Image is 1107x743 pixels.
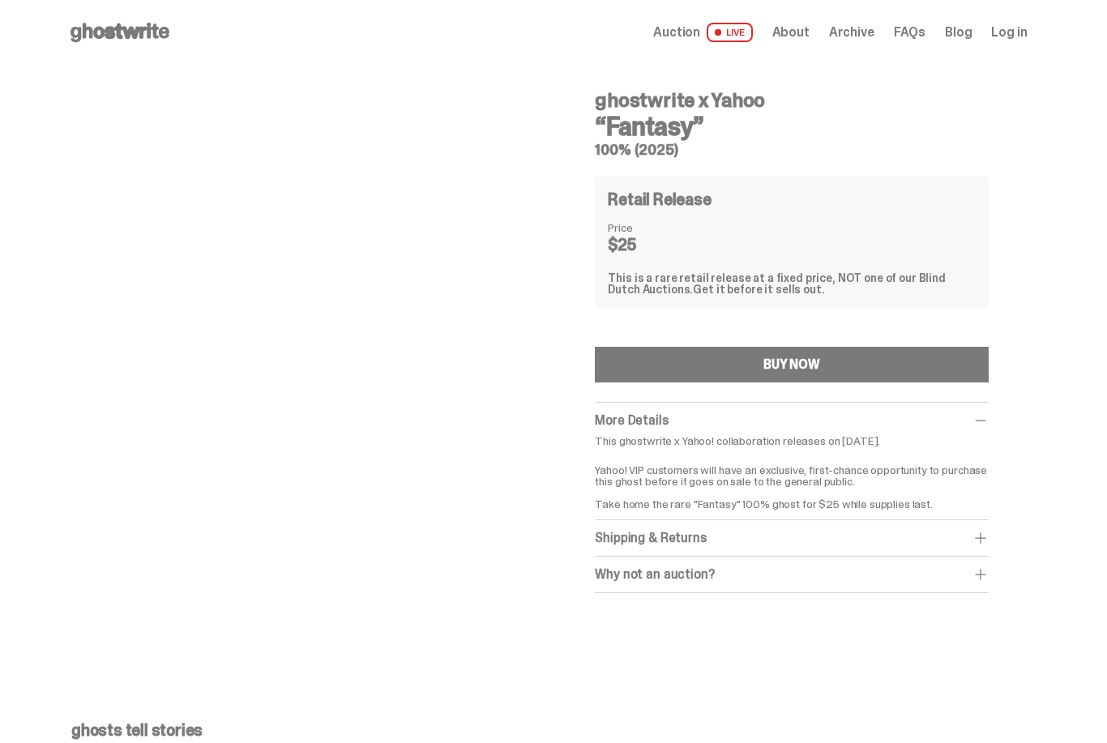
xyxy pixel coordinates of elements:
a: Blog [945,26,972,39]
span: LIVE [707,23,753,42]
span: More Details [595,412,668,429]
h3: “Fantasy” [595,113,988,139]
div: Shipping & Returns [595,530,988,546]
dt: Price [608,222,689,233]
h4: Retail Release [608,191,711,207]
p: Yahoo! VIP customers will have an exclusive, first-chance opportunity to purchase this ghost befo... [595,453,988,510]
a: Archive [829,26,874,39]
h5: 100% (2025) [595,143,988,157]
a: Log in [991,26,1027,39]
p: ghosts tell stories [71,722,1024,738]
div: This is a rare retail release at a fixed price, NOT one of our Blind Dutch Auctions. [608,272,975,295]
dd: $25 [608,237,689,253]
span: Auction [653,26,700,39]
a: Auction LIVE [653,23,752,42]
div: BUY NOW [763,358,820,371]
span: Get it before it sells out. [693,282,824,297]
p: This ghostwrite x Yahoo! collaboration releases on [DATE]. [595,435,988,446]
button: BUY NOW [595,347,988,382]
a: About [772,26,810,39]
h4: ghostwrite x Yahoo [595,91,988,110]
a: FAQs [894,26,925,39]
div: Why not an auction? [595,566,988,583]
